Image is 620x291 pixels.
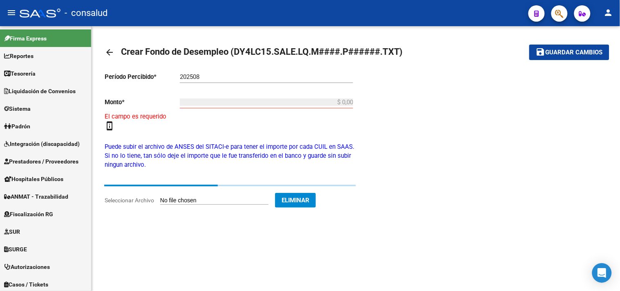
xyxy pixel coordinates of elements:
[536,47,546,57] mat-icon: save
[282,197,309,204] span: Eliminar
[4,245,27,254] span: SURGE
[4,34,47,43] span: Firma Express
[65,4,107,22] span: - consalud
[121,47,403,57] span: Crear Fondo de Desempleo (DY4LC15.SALE.LQ.M####.P######.TXT)
[105,98,180,107] p: Monto
[4,51,34,60] span: Reportes
[105,143,354,168] span: Puede subir el archivo de ANSES del SITACI-e para tener el importe por cada CUIL en SAAS. Si no l...
[275,193,316,208] button: Eliminar
[4,139,80,148] span: Integración (discapacidad)
[529,45,609,60] button: Guardar cambios
[4,210,53,219] span: Fiscalización RG
[4,157,78,166] span: Prestadores / Proveedores
[105,197,154,204] span: Seleccionar Archivo
[4,69,36,78] span: Tesorería
[4,175,63,184] span: Hospitales Públicos
[105,72,180,81] p: Período Percibido
[7,8,16,18] mat-icon: menu
[4,87,76,96] span: Liquidación de Convenios
[604,8,613,18] mat-icon: person
[592,263,612,283] div: Open Intercom Messenger
[4,280,48,289] span: Casos / Tickets
[4,262,50,271] span: Autorizaciones
[105,47,114,57] mat-icon: arrow_back
[4,122,30,131] span: Padrón
[4,104,31,113] span: Sistema
[546,49,603,56] span: Guardar cambios
[105,112,356,121] p: El campo es requerido
[105,121,114,131] mat-icon: perm_device_information
[4,192,68,201] span: ANMAT - Trazabilidad
[4,227,20,236] span: SUR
